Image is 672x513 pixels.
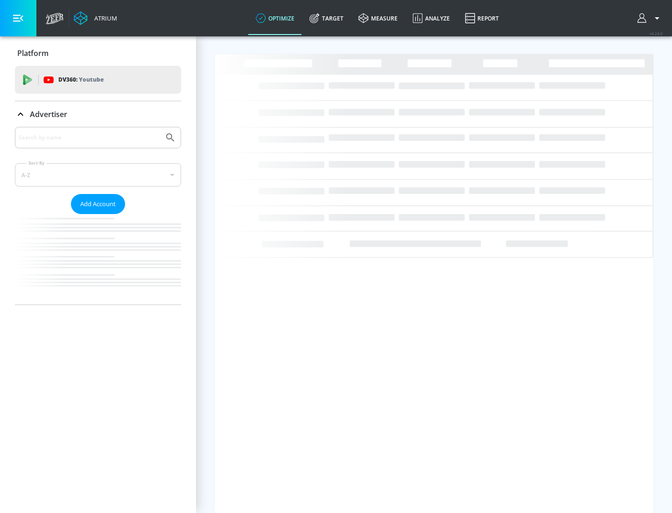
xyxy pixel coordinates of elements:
label: Sort By [27,160,47,166]
a: optimize [248,1,302,35]
a: Target [302,1,351,35]
a: Analyze [405,1,457,35]
p: Advertiser [30,109,67,119]
button: Add Account [71,194,125,214]
div: Platform [15,40,181,66]
input: Search by name [19,132,160,144]
a: measure [351,1,405,35]
div: Advertiser [15,127,181,305]
div: Atrium [91,14,117,22]
p: Youtube [79,75,104,84]
a: Report [457,1,506,35]
div: DV360: Youtube [15,66,181,94]
p: Platform [17,48,49,58]
span: v 4.24.0 [650,31,663,36]
div: A-Z [15,163,181,187]
div: Advertiser [15,101,181,127]
p: DV360: [58,75,104,85]
a: Atrium [74,11,117,25]
nav: list of Advertiser [15,214,181,305]
span: Add Account [80,199,116,209]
